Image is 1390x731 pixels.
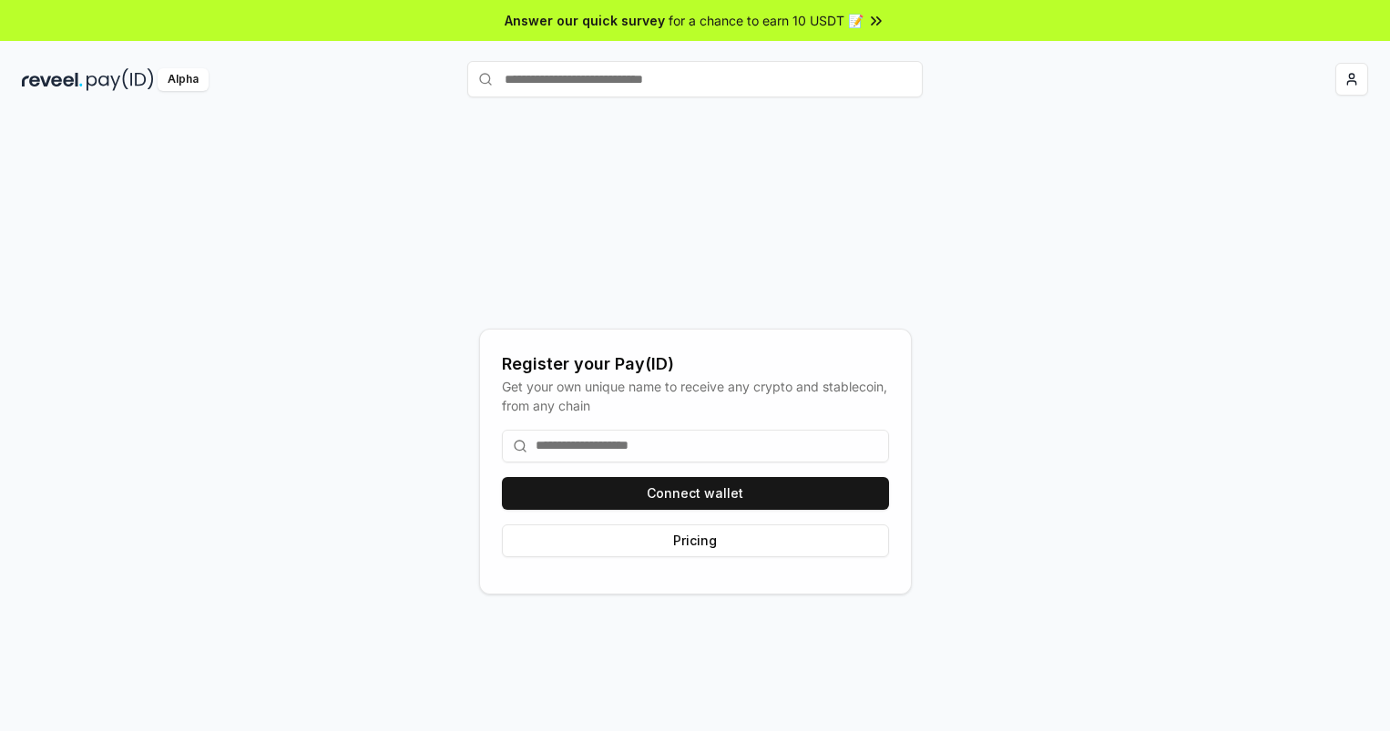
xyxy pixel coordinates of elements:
img: reveel_dark [22,68,83,91]
div: Register your Pay(ID) [502,351,889,377]
button: Pricing [502,524,889,557]
div: Alpha [158,68,209,91]
span: Answer our quick survey [505,11,665,30]
span: for a chance to earn 10 USDT 📝 [669,11,864,30]
div: Get your own unique name to receive any crypto and stablecoin, from any chain [502,377,889,415]
img: pay_id [87,68,154,91]
button: Connect wallet [502,477,889,510]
